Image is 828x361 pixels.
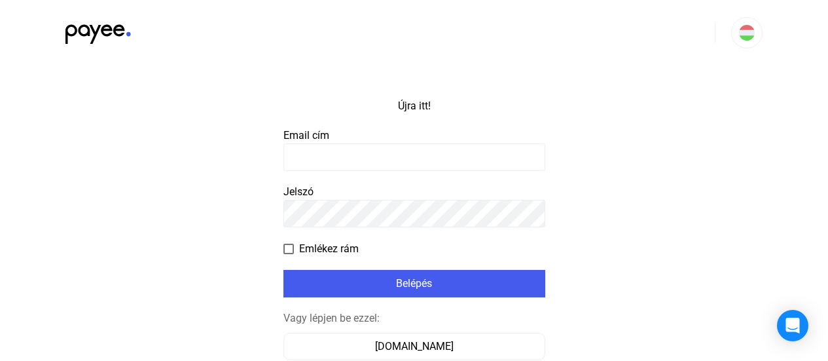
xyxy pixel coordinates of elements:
[283,333,545,360] button: [DOMAIN_NAME]
[396,277,432,290] font: Belépés
[731,17,763,48] button: HU
[398,100,431,112] font: Újra itt!
[739,25,755,41] img: HU
[65,17,131,44] img: black-payee-blue-dot.svg
[283,270,545,297] button: Belépés
[299,242,359,255] font: Emlékez rám
[283,340,545,352] a: [DOMAIN_NAME]
[283,312,380,324] font: Vagy lépjen be ezzel:
[375,340,454,352] font: [DOMAIN_NAME]
[283,185,314,198] font: Jelszó
[777,310,808,341] div: Open Intercom Messenger
[283,129,329,142] font: Email cím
